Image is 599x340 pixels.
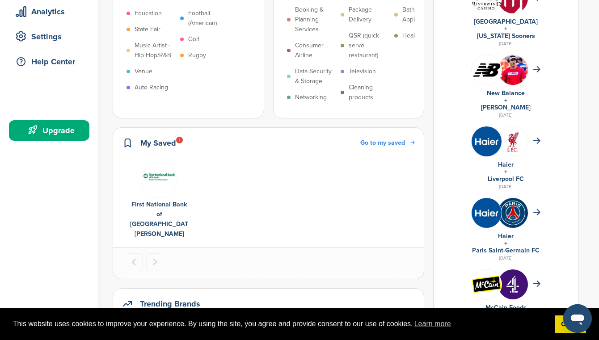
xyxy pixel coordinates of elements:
p: Music Artist - Hip Hop/R&B [135,41,176,60]
a: dismiss cookie message [555,315,586,333]
button: Previous slide [126,253,143,270]
img: 220px josh allen [498,55,528,97]
a: learn more about cookies [413,317,452,331]
p: Golf [188,34,199,44]
div: [DATE] [443,111,569,119]
a: [GEOGRAPHIC_DATA] [474,18,538,25]
p: Football (American) [188,8,229,28]
img: Fh8myeok 400x400 [472,126,502,156]
div: 1 of 1 [126,162,193,239]
p: Television [349,67,376,76]
a: Analytics [9,1,89,22]
a: Go to my saved [360,138,415,148]
p: Cleaning products [349,83,390,102]
img: Open uri20141112 50798 soopiu [141,162,177,198]
a: Paris Saint-Germain FC [472,247,540,254]
div: [DATE] [443,183,569,191]
img: Lbdn4 vk 400x400 [498,126,528,156]
p: Bathroom Appliances [402,5,443,25]
img: 0x7wxqi8 400x400 [498,198,528,228]
p: Education [135,8,162,18]
a: Liverpool FC [488,175,524,183]
p: QSR (quick serve restaurant) [349,31,390,60]
a: Haier [498,232,514,240]
p: Networking [295,92,327,102]
span: Go to my saved [360,139,405,147]
iframe: Button to launch messaging window [563,304,592,333]
p: Venue [135,67,152,76]
a: Settings [9,26,89,47]
div: First National Bank of [GEOGRAPHIC_DATA][PERSON_NAME] [130,200,188,239]
a: Upgrade [9,120,89,141]
div: [DATE] [443,254,569,262]
a: Open uri20141112 50798 soopiu First National Bank of [GEOGRAPHIC_DATA][PERSON_NAME] [130,162,188,239]
p: Data Security & Storage [295,67,336,86]
div: Analytics [13,4,89,20]
p: State Fair [135,25,160,34]
a: + [504,25,507,33]
div: Settings [13,29,89,45]
div: [DATE] [443,40,569,48]
a: McCain Foods [485,304,527,311]
div: 1 [176,137,183,143]
p: Rugby [188,50,206,60]
a: New Balance [487,89,525,97]
div: Upgrade [13,122,89,139]
div: Help Center [13,54,89,70]
p: Consumer Airline [295,41,336,60]
a: [US_STATE] Sooners [477,32,535,40]
a: Help Center [9,51,89,72]
p: Package Delivery [349,5,390,25]
h2: Trending Brands [140,298,200,310]
button: Next slide [146,253,163,270]
a: + [504,239,507,247]
a: [PERSON_NAME] [481,104,531,111]
p: Auto Racing [135,83,168,92]
img: Open uri20141112 50798 1gyzy02 [472,275,502,293]
img: Fh8myeok 400x400 [472,198,502,228]
img: Ctknvhwm 400x400 [498,269,528,299]
h2: My Saved [140,137,176,149]
span: This website uses cookies to improve your experience. By using the site, you agree and provide co... [13,317,548,331]
a: + [504,97,507,104]
p: Health [402,31,420,41]
p: Booking & Planning Services [295,5,336,34]
a: + [504,168,507,176]
a: Haier [498,161,514,168]
img: Data [472,63,502,77]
